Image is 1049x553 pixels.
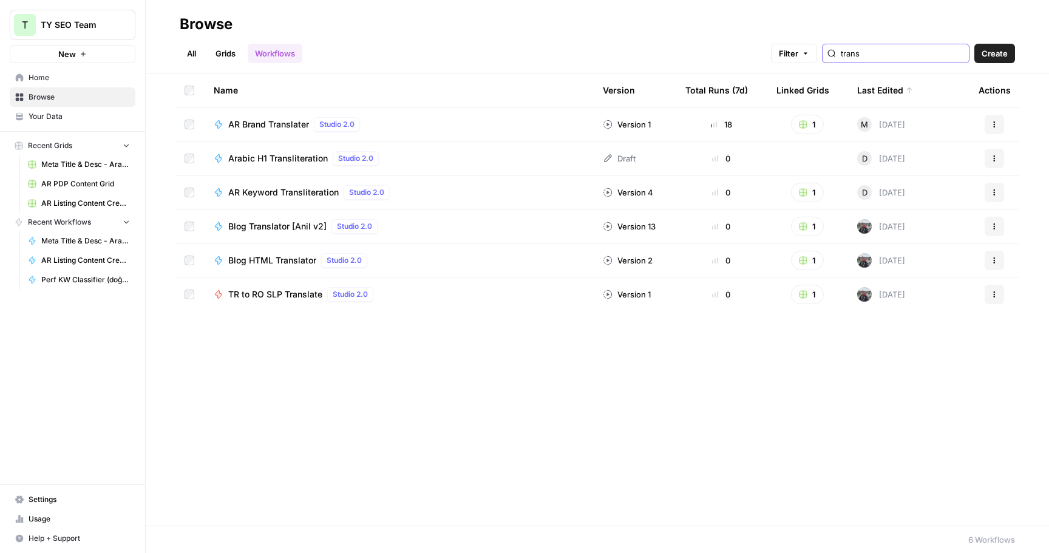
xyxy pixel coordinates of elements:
[22,194,135,213] a: AR Listing Content Creation Grid
[208,44,243,63] a: Grids
[228,152,328,165] span: Arabic H1 Transliteration
[603,73,635,107] div: Version
[776,73,829,107] div: Linked Grids
[248,44,302,63] a: Workflows
[791,183,824,202] button: 1
[10,68,135,87] a: Home
[861,118,868,131] span: M
[29,72,130,83] span: Home
[771,44,817,63] button: Filter
[333,289,368,300] span: Studio 2.0
[29,111,130,122] span: Your Data
[685,254,757,266] div: 0
[857,219,905,234] div: [DATE]
[22,270,135,290] a: Perf KW Classifier (doğuş)
[10,107,135,126] a: Your Data
[28,140,72,151] span: Recent Grids
[857,117,905,132] div: [DATE]
[228,118,309,131] span: AR Brand Translater
[10,490,135,509] a: Settings
[22,174,135,194] a: AR PDP Content Grid
[10,45,135,63] button: New
[857,287,905,302] div: [DATE]
[337,221,372,232] span: Studio 2.0
[58,48,76,60] span: New
[214,219,583,234] a: Blog Translator [Anil v2]Studio 2.0
[857,151,905,166] div: [DATE]
[319,119,355,130] span: Studio 2.0
[10,509,135,529] a: Usage
[857,253,872,268] img: gw1sx2voaue3qv6n9g0ogtx49w3o
[979,73,1011,107] div: Actions
[22,231,135,251] a: Meta Title & Desc - Arabic
[41,236,130,246] span: Meta Title & Desc - Arabic
[10,529,135,548] button: Help + Support
[982,47,1008,59] span: Create
[603,288,651,300] div: Version 1
[857,253,905,268] div: [DATE]
[214,117,583,132] a: AR Brand TranslaterStudio 2.0
[349,187,384,198] span: Studio 2.0
[841,47,964,59] input: Search
[10,87,135,107] a: Browse
[29,533,130,544] span: Help + Support
[603,186,653,198] div: Version 4
[10,213,135,231] button: Recent Workflows
[10,10,135,40] button: Workspace: TY SEO Team
[779,47,798,59] span: Filter
[685,288,757,300] div: 0
[968,534,1015,546] div: 6 Workflows
[603,118,651,131] div: Version 1
[338,153,373,164] span: Studio 2.0
[228,220,327,232] span: Blog Translator [Anil v2]
[857,73,913,107] div: Last Edited
[29,514,130,524] span: Usage
[685,152,757,165] div: 0
[685,73,748,107] div: Total Runs (7d)
[22,251,135,270] a: AR Listing Content Creation
[41,159,130,170] span: Meta Title & Desc - Arabic
[857,185,905,200] div: [DATE]
[214,73,583,107] div: Name
[41,198,130,209] span: AR Listing Content Creation Grid
[29,92,130,103] span: Browse
[857,219,872,234] img: gw1sx2voaue3qv6n9g0ogtx49w3o
[603,220,656,232] div: Version 13
[41,274,130,285] span: Perf KW Classifier (doğuş)
[791,251,824,270] button: 1
[29,494,130,505] span: Settings
[603,254,653,266] div: Version 2
[180,15,233,34] div: Browse
[22,155,135,174] a: Meta Title & Desc - Arabic
[180,44,203,63] a: All
[228,288,322,300] span: TR to RO SLP Translate
[28,217,91,228] span: Recent Workflows
[214,151,583,166] a: Arabic H1 TransliterationStudio 2.0
[41,19,114,31] span: TY SEO Team
[791,217,824,236] button: 1
[974,44,1015,63] button: Create
[685,220,757,232] div: 0
[685,186,757,198] div: 0
[214,287,583,302] a: TR to RO SLP TranslateStudio 2.0
[228,186,339,198] span: AR Keyword Transliteration
[22,18,28,32] span: T
[862,152,867,165] span: D
[685,118,757,131] div: 18
[857,287,872,302] img: gw1sx2voaue3qv6n9g0ogtx49w3o
[214,253,583,268] a: Blog HTML TranslatorStudio 2.0
[228,254,316,266] span: Blog HTML Translator
[791,285,824,304] button: 1
[214,185,583,200] a: AR Keyword TransliterationStudio 2.0
[791,115,824,134] button: 1
[41,255,130,266] span: AR Listing Content Creation
[41,178,130,189] span: AR PDP Content Grid
[603,152,636,165] div: Draft
[862,186,867,198] span: D
[327,255,362,266] span: Studio 2.0
[10,137,135,155] button: Recent Grids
